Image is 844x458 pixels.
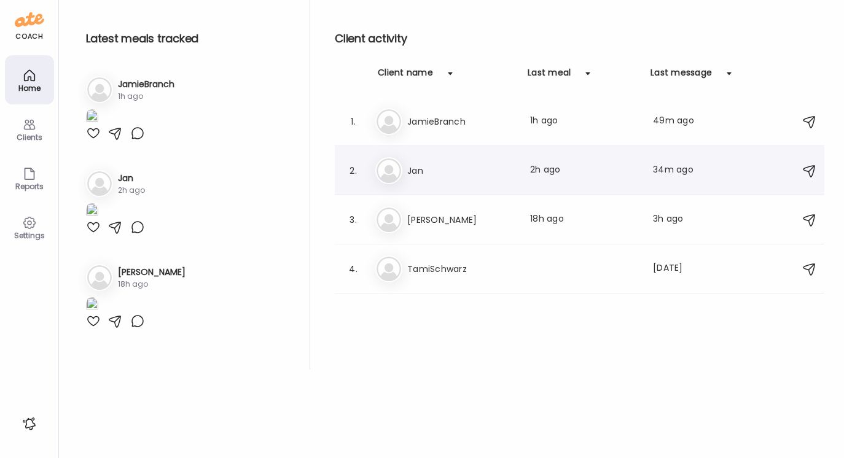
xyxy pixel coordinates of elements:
[118,266,186,279] h3: [PERSON_NAME]
[346,114,361,129] div: 1.
[407,163,515,178] h3: Jan
[377,208,401,232] img: bg-avatar-default.svg
[407,114,515,129] h3: JamieBranch
[653,114,701,129] div: 49m ago
[335,29,824,48] h2: Client activity
[377,158,401,183] img: bg-avatar-default.svg
[377,257,401,281] img: bg-avatar-default.svg
[86,203,98,220] img: images%2FgxsDnAh2j9WNQYhcT5jOtutxUNC2%2FOdOSM73Zp8ViixsbWkdw%2FlknTuzEZeUKF78Jg4dxE_1080
[15,10,44,29] img: ate
[377,109,401,134] img: bg-avatar-default.svg
[378,66,433,86] div: Client name
[346,163,361,178] div: 2.
[118,172,145,185] h3: Jan
[87,77,112,102] img: bg-avatar-default.svg
[87,265,112,290] img: bg-avatar-default.svg
[653,262,701,276] div: [DATE]
[7,182,52,190] div: Reports
[7,133,52,141] div: Clients
[87,171,112,196] img: bg-avatar-default.svg
[118,185,145,196] div: 2h ago
[407,262,515,276] h3: TamiSchwarz
[118,78,174,91] h3: JamieBranch
[653,212,701,227] div: 3h ago
[7,84,52,92] div: Home
[653,163,701,178] div: 34m ago
[118,279,186,290] div: 18h ago
[346,262,361,276] div: 4.
[15,31,43,42] div: coach
[407,212,515,227] h3: [PERSON_NAME]
[530,163,638,178] div: 2h ago
[530,114,638,129] div: 1h ago
[86,109,98,126] img: images%2FXImTVQBs16eZqGQ4AKMzePIDoFr2%2FLdV5awJ28eEfTIr6EtAl%2FkiLxDgiJo32bStNYiwHY_1080
[86,29,290,48] h2: Latest meals tracked
[530,212,638,227] div: 18h ago
[86,297,98,314] img: images%2F34M9xvfC7VOFbuVuzn79gX2qEI22%2FvuAiKnmHokAoREr5e0Rw%2FoZ0PETeze3sSTlhLr0p6_1080
[346,212,361,227] div: 3.
[528,66,571,86] div: Last meal
[118,91,174,102] div: 1h ago
[651,66,712,86] div: Last message
[7,231,52,239] div: Settings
